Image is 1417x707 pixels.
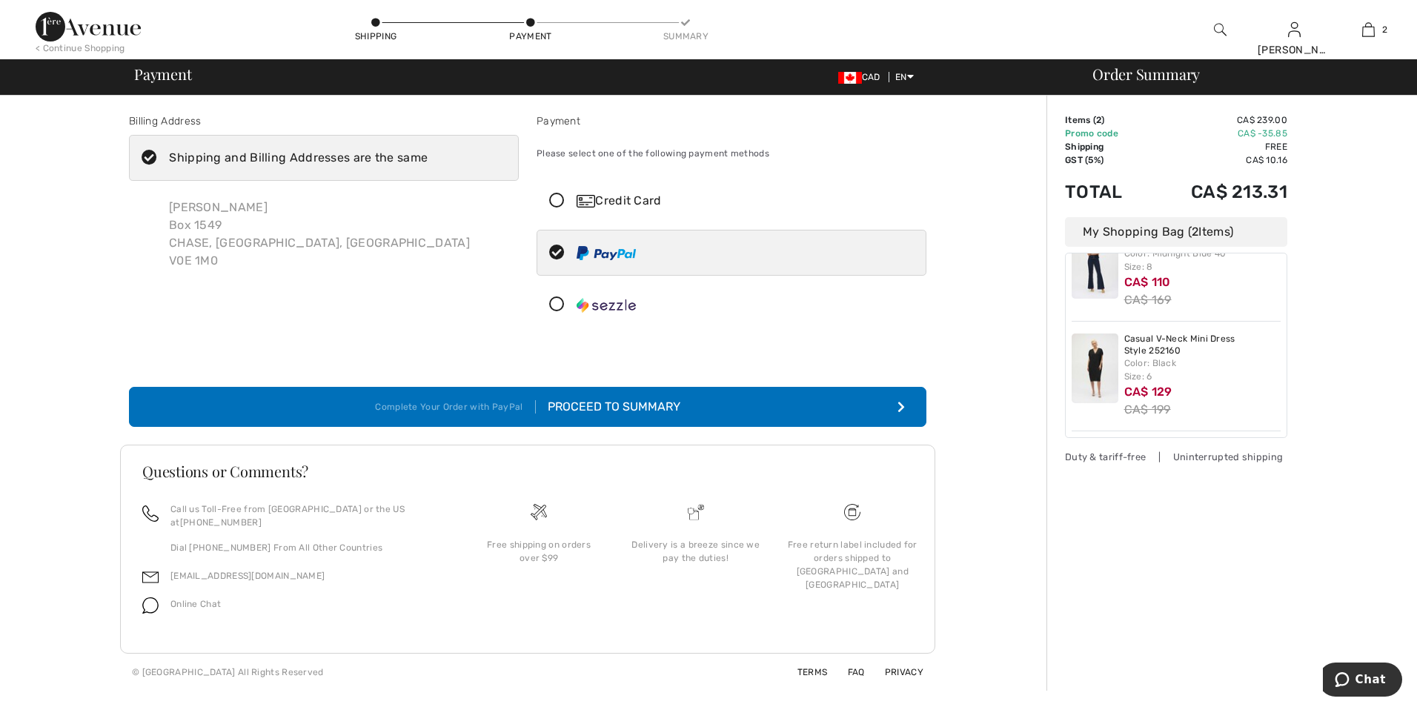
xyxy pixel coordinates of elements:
[1075,67,1408,82] div: Order Summary
[1065,113,1148,127] td: Items ( )
[577,195,595,208] img: Credit Card
[170,599,221,609] span: Online Chat
[537,113,926,129] div: Payment
[472,538,605,565] div: Free shipping on orders over $99
[354,30,398,43] div: Shipping
[1124,385,1172,399] span: CA$ 129
[1148,153,1287,167] td: CA$ 10.16
[838,72,886,82] span: CAD
[1124,275,1171,289] span: CA$ 110
[531,504,547,520] img: Free shipping on orders over $99
[895,72,914,82] span: EN
[134,67,191,82] span: Payment
[536,398,680,416] div: Proceed to Summary
[786,538,919,591] div: Free return label included for orders shipped to [GEOGRAPHIC_DATA] and [GEOGRAPHIC_DATA]
[1065,127,1148,140] td: Promo code
[1065,167,1148,217] td: Total
[577,246,636,260] img: PayPal
[1323,663,1402,700] iframe: Opens a widget where you can chat to one of our agents
[142,505,159,522] img: call
[844,504,860,520] img: Free shipping on orders over $99
[375,400,535,414] div: Complete Your Order with PayPal
[1072,229,1118,299] img: Flare Formal Trousers Style 252226
[180,517,262,528] a: [PHONE_NUMBER]
[1148,113,1287,127] td: CA$ 239.00
[1065,153,1148,167] td: GST (5%)
[1148,140,1287,153] td: Free
[170,571,325,581] a: [EMAIL_ADDRESS][DOMAIN_NAME]
[1382,23,1387,36] span: 2
[132,665,324,679] div: © [GEOGRAPHIC_DATA] All Rights Reserved
[170,541,442,554] p: Dial [PHONE_NUMBER] From All Other Countries
[1148,127,1287,140] td: CA$ -35.85
[1288,21,1301,39] img: My Info
[157,187,482,282] div: [PERSON_NAME] Box 1549 CHASE, [GEOGRAPHIC_DATA], [GEOGRAPHIC_DATA] V0E 1M0
[508,30,553,43] div: Payment
[1124,356,1281,383] div: Color: Black Size: 6
[1258,42,1330,58] div: [PERSON_NAME]
[170,502,442,529] p: Call us Toll-Free from [GEOGRAPHIC_DATA] or the US at
[1124,333,1281,356] a: Casual V-Neck Mini Dress Style 252160
[629,538,763,565] div: Delivery is a breeze since we pay the duties!
[142,569,159,585] img: email
[537,135,926,172] div: Please select one of the following payment methods
[1362,21,1375,39] img: My Bag
[1332,21,1404,39] a: 2
[867,667,923,677] a: Privacy
[1192,225,1198,239] span: 2
[142,597,159,614] img: chat
[688,504,704,520] img: Delivery is a breeze since we pay the duties!
[830,667,865,677] a: FAQ
[838,72,862,84] img: Canadian Dollar
[36,12,141,42] img: 1ère Avenue
[1065,450,1287,464] div: Duty & tariff-free | Uninterrupted shipping
[142,464,913,479] h3: Questions or Comments?
[1214,21,1227,39] img: search the website
[663,30,708,43] div: Summary
[1065,217,1287,247] div: My Shopping Bag ( Items)
[129,387,926,427] button: Complete Your Order with PayPal Proceed to Summary
[1124,247,1281,273] div: Color: Midnight Blue 40 Size: 8
[780,667,828,677] a: Terms
[1148,167,1287,217] td: CA$ 213.31
[1288,22,1301,36] a: Sign In
[36,42,125,55] div: < Continue Shopping
[1124,402,1171,416] s: CA$ 199
[1124,293,1172,307] s: CA$ 169
[129,113,519,129] div: Billing Address
[1096,115,1101,125] span: 2
[169,149,428,167] div: Shipping and Billing Addresses are the same
[1065,140,1148,153] td: Shipping
[577,298,636,313] img: Sezzle
[577,192,916,210] div: Credit Card
[1072,333,1118,403] img: Casual V-Neck Mini Dress Style 252160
